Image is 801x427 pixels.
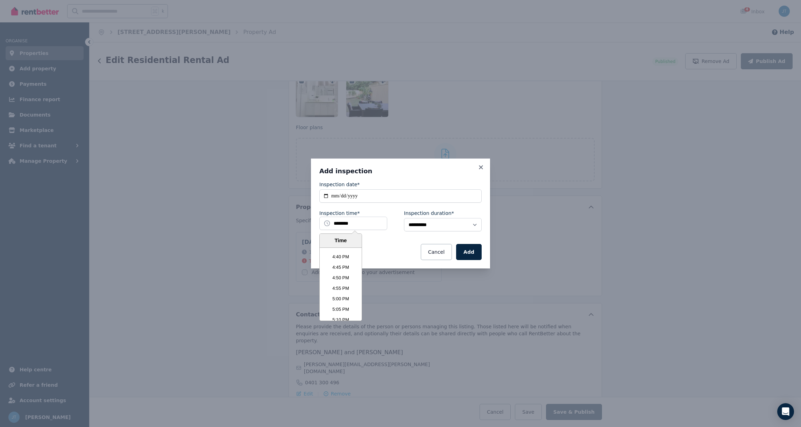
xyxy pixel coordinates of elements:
[321,237,360,245] div: Time
[320,273,362,283] li: 4:50 PM
[319,210,360,217] label: Inspection time*
[320,304,362,315] li: 5:05 PM
[319,167,482,175] h3: Add inspection
[404,210,454,217] label: Inspection duration*
[320,248,362,321] ul: Time
[777,403,794,420] div: Open Intercom Messenger
[456,244,482,260] button: Add
[320,283,362,294] li: 4:55 PM
[320,315,362,325] li: 5:10 PM
[319,181,360,188] label: Inspection date*
[421,244,452,260] button: Cancel
[320,252,362,262] li: 4:40 PM
[320,294,362,304] li: 5:00 PM
[320,262,362,273] li: 4:45 PM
